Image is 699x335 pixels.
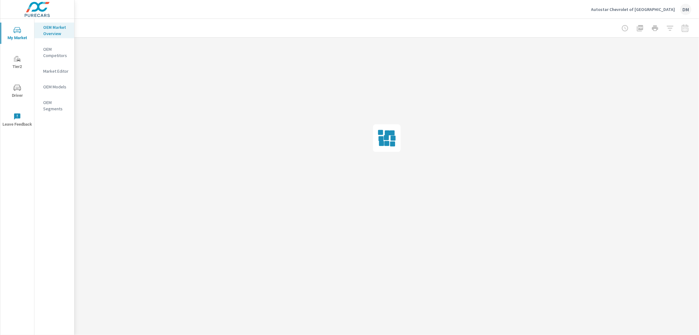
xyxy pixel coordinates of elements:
[34,44,74,60] div: OEM Competitors
[34,98,74,113] div: OEM Segments
[34,23,74,38] div: OEM Market Overview
[2,84,32,99] span: Driver
[0,19,34,134] div: nav menu
[2,26,32,42] span: My Market
[34,82,74,92] div: OEM Models
[591,7,675,12] p: Autostar Chevrolet of [GEOGRAPHIC_DATA]
[2,55,32,71] span: Tier2
[680,4,691,15] div: DM
[2,113,32,128] span: Leave Feedback
[43,68,69,74] p: Market Editor
[34,66,74,76] div: Market Editor
[43,24,69,37] p: OEM Market Overview
[43,46,69,59] p: OEM Competitors
[43,99,69,112] p: OEM Segments
[43,84,69,90] p: OEM Models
